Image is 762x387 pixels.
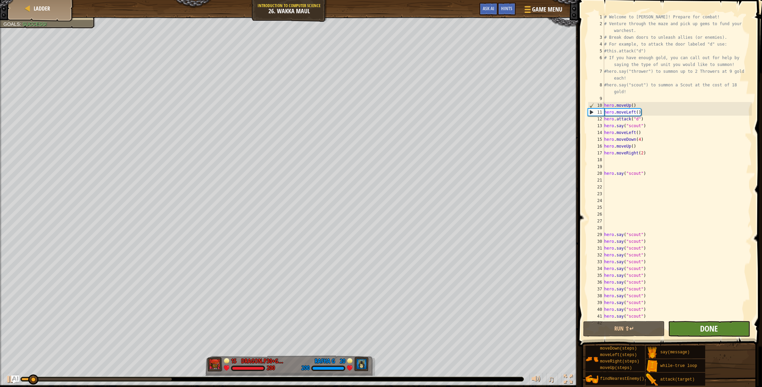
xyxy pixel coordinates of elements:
[588,102,604,109] div: 10
[588,211,604,218] div: 26
[588,54,604,68] div: 6
[646,346,659,359] img: portrait.png
[588,82,604,95] div: 8
[588,190,604,197] div: 23
[3,21,20,27] span: Goals
[600,376,644,381] span: findNearestEnemy()
[241,357,285,366] div: dragon.p30+gplus
[588,177,604,184] div: 21
[588,320,604,326] div: 42
[315,357,335,366] div: Rafha G
[588,286,604,292] div: 37
[646,373,659,386] img: portrait.png
[529,373,543,387] button: Adjust volume
[208,357,222,371] img: thang_avatar_frame.png
[700,323,718,334] span: Done
[588,143,604,150] div: 16
[588,197,604,204] div: 24
[588,150,604,156] div: 17
[588,41,604,48] div: 4
[588,265,604,272] div: 34
[600,346,637,351] span: moveDown(steps)
[354,357,369,371] img: thang_avatar_frame.png
[588,299,604,306] div: 39
[588,109,604,116] div: 11
[483,5,494,12] span: Ask AI
[34,5,50,12] span: Ladder
[588,156,604,163] div: 18
[588,48,604,54] div: 5
[548,374,554,384] span: ♫
[501,5,512,12] span: Hints
[588,218,604,224] div: 27
[519,3,566,19] button: Game Menu
[660,350,690,355] span: say(message)
[338,357,345,363] div: 20
[585,373,598,386] img: portrait.png
[588,34,604,41] div: 3
[588,204,604,211] div: 25
[546,373,558,387] button: ♫
[588,306,604,313] div: 40
[646,360,659,373] img: portrait.png
[588,184,604,190] div: 22
[561,373,575,387] button: Toggle fullscreen
[588,95,604,102] div: 9
[588,68,604,82] div: 7
[668,321,750,337] button: Done
[588,224,604,231] div: 28
[22,21,47,27] span: Success!
[660,377,695,382] span: attack(target)
[588,116,604,122] div: 12
[660,364,697,368] span: while-true loop
[267,365,275,371] div: 200
[588,292,604,299] div: 38
[588,238,604,245] div: 30
[20,21,22,27] span: :
[588,252,604,258] div: 32
[3,373,17,387] button: ⌘ + P: Play
[585,353,598,366] img: portrait.png
[301,365,310,371] div: 200
[479,3,498,15] button: Ask AI
[588,170,604,177] div: 20
[11,375,19,384] button: Ask AI
[588,258,604,265] div: 33
[32,5,50,12] a: Ladder
[588,20,604,34] div: 2
[600,353,637,357] span: moveLeft(steps)
[600,366,632,370] span: moveUp(steps)
[588,279,604,286] div: 36
[600,359,639,364] span: moveRight(steps)
[532,5,562,14] span: Game Menu
[588,136,604,143] div: 15
[588,14,604,20] div: 1
[583,321,665,337] button: Run ⇧↵
[588,245,604,252] div: 31
[588,313,604,320] div: 41
[588,129,604,136] div: 14
[588,231,604,238] div: 29
[588,272,604,279] div: 35
[588,163,604,170] div: 19
[231,357,238,363] div: 15
[588,122,604,129] div: 13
